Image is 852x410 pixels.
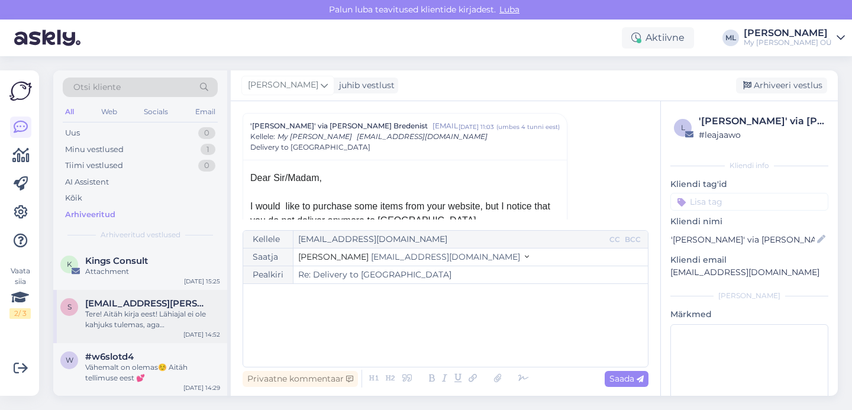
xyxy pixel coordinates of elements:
[243,248,293,266] div: Saatja
[681,123,685,132] span: l
[250,142,370,153] span: Delivery to [GEOGRAPHIC_DATA]
[334,79,395,92] div: juhib vestlust
[99,104,120,120] div: Web
[85,266,220,277] div: Attachment
[298,251,369,262] span: [PERSON_NAME]
[85,362,220,383] div: Vähemalt on olemas☺️ Aitäh tellimuse eest 💕
[496,122,560,131] div: ( umbes 4 tunni eest )
[736,78,827,93] div: Arhiveeri vestlus
[670,308,828,321] p: Märkmed
[699,114,825,128] div: '[PERSON_NAME]' via [PERSON_NAME] Bredenist
[67,260,72,269] span: K
[85,298,208,309] span: stiinakadi.kaus@gmail.com
[198,127,215,139] div: 0
[183,330,220,339] div: [DATE] 14:52
[243,266,293,283] div: Pealkiri
[9,308,31,319] div: 2 / 3
[496,4,523,15] span: Luba
[607,234,622,245] div: CC
[65,127,80,139] div: Uus
[198,160,215,172] div: 0
[670,193,828,211] input: Lisa tag
[65,192,82,204] div: Kõik
[670,178,828,191] p: Kliendi tag'id
[670,215,828,228] p: Kliendi nimi
[744,28,845,47] a: [PERSON_NAME]My [PERSON_NAME] OÜ
[65,144,124,156] div: Minu vestlused
[67,302,72,311] span: s
[101,230,180,240] span: Arhiveeritud vestlused
[248,79,318,92] span: [PERSON_NAME]
[184,277,220,286] div: [DATE] 15:25
[699,128,825,141] div: # leajaawo
[85,351,134,362] span: #w6slotd4
[722,30,739,46] div: ML
[250,171,560,185] div: Dear Sir/Madam,
[243,371,358,387] div: Privaatne kommentaar
[85,256,148,266] span: Kings Consult
[183,383,220,392] div: [DATE] 14:29
[622,234,643,245] div: BCC
[744,28,832,38] div: [PERSON_NAME]
[433,121,459,131] span: [EMAIL_ADDRESS][DOMAIN_NAME]
[671,233,815,246] input: Lisa nimi
[73,81,121,93] span: Otsi kliente
[293,231,607,248] input: Recepient...
[9,80,32,102] img: Askly Logo
[250,121,428,131] span: '[PERSON_NAME]' via [PERSON_NAME] Bredenist
[66,356,73,364] span: w
[9,266,31,319] div: Vaata siia
[85,309,220,330] div: Tere! Aitäh kirja eest! Lähiajal ei ole kahjuks tulemas, aga [PERSON_NAME] info edasi, et on küsi...
[298,251,529,263] button: [PERSON_NAME] [EMAIL_ADDRESS][DOMAIN_NAME]
[670,160,828,171] div: Kliendi info
[250,199,560,228] div: I would like to purchase some items from your website, but I notice that you do not deliver anymo...
[141,104,170,120] div: Socials
[65,160,123,172] div: Tiimi vestlused
[250,132,275,141] span: Kellele :
[371,251,520,262] span: [EMAIL_ADDRESS][DOMAIN_NAME]
[670,290,828,301] div: [PERSON_NAME]
[63,104,76,120] div: All
[201,144,215,156] div: 1
[293,266,648,283] input: Write subject here...
[670,266,828,279] p: [EMAIL_ADDRESS][DOMAIN_NAME]
[65,176,109,188] div: AI Assistent
[459,122,494,131] div: [DATE] 11:03
[65,209,115,221] div: Arhiveeritud
[622,27,694,49] div: Aktiivne
[670,254,828,266] p: Kliendi email
[243,231,293,248] div: Kellele
[609,373,644,384] span: Saada
[744,38,832,47] div: My [PERSON_NAME] OÜ
[357,132,488,141] span: [EMAIL_ADDRESS][DOMAIN_NAME]
[193,104,218,120] div: Email
[277,132,352,141] span: My [PERSON_NAME]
